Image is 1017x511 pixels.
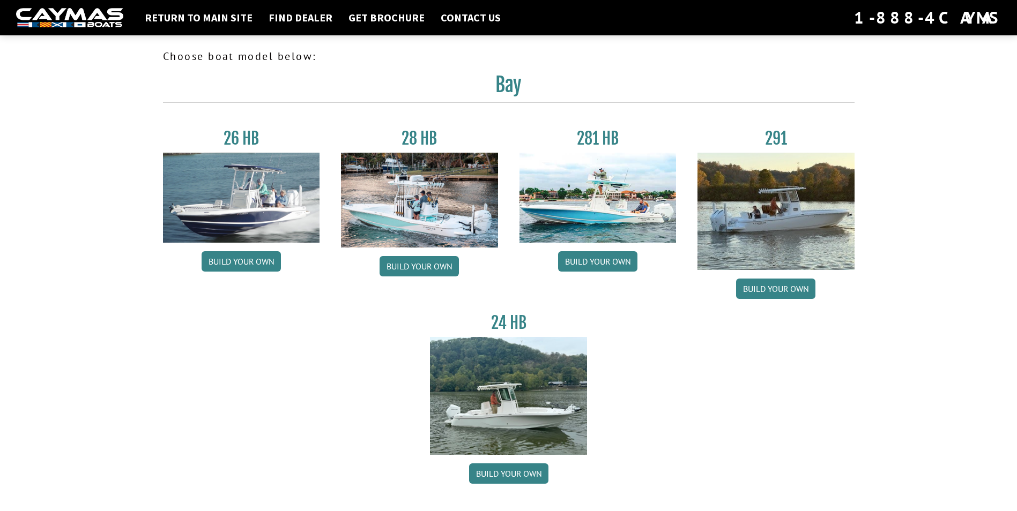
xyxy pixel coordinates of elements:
[139,11,258,25] a: Return to main site
[697,153,855,270] img: 291_Thumbnail.jpg
[558,251,637,272] a: Build your own
[341,129,498,148] h3: 28 HB
[430,313,587,333] h3: 24 HB
[736,279,815,299] a: Build your own
[16,8,123,28] img: white-logo-c9c8dbefe5ff5ceceb0f0178aa75bf4bb51f6bca0971e226c86eb53dfe498488.png
[380,256,459,276] a: Build your own
[163,129,320,148] h3: 26 HB
[435,11,506,25] a: Contact Us
[263,11,338,25] a: Find Dealer
[697,129,855,148] h3: 291
[343,11,430,25] a: Get Brochure
[202,251,281,272] a: Build your own
[163,48,855,64] p: Choose boat model below:
[430,337,587,454] img: 24_HB_thumbnail.jpg
[469,463,548,484] a: Build your own
[519,153,677,243] img: 28-hb-twin.jpg
[163,73,855,103] h2: Bay
[854,6,1001,29] div: 1-888-4CAYMAS
[163,153,320,243] img: 26_new_photo_resized.jpg
[341,153,498,247] img: 28_hb_thumbnail_for_caymas_connect.jpg
[519,129,677,148] h3: 281 HB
